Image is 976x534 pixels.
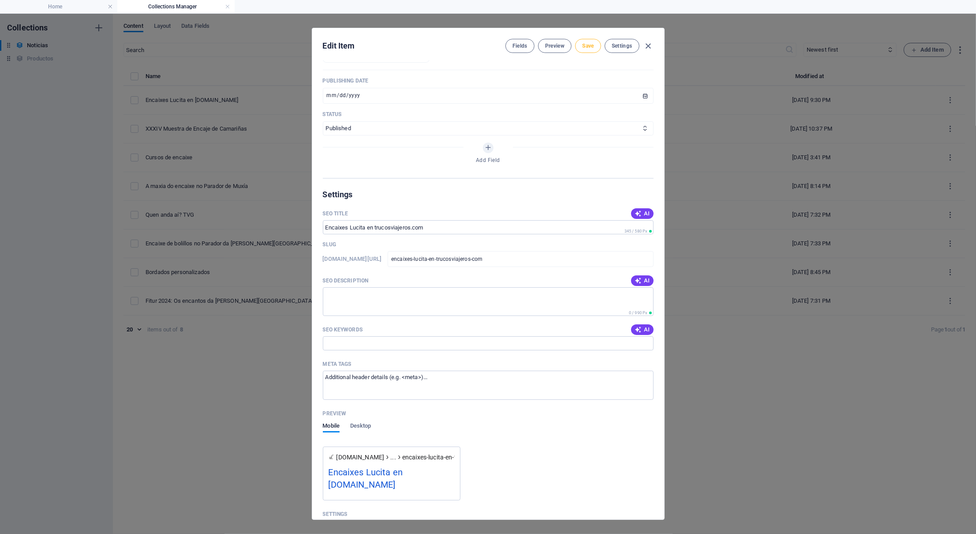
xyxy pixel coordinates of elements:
h2: Edit Item [323,41,355,51]
span: 0 / 990 Px [629,311,647,315]
div: Encaixes Lucita en [DOMAIN_NAME] [329,466,455,495]
span: Settings [612,42,632,49]
h6: Slug is the URL under which this item can be found, so it must be unique. [323,254,382,264]
span: 345 / 580 Px [624,229,647,233]
span: Fields [512,42,527,49]
span: Calculated pixel length in search results [627,310,653,316]
label: The page title in search results and browser tabs [323,210,348,217]
textarea: Meta tags [323,371,654,399]
button: AI [631,275,653,286]
h2: Settings [323,189,654,200]
span: Preview [545,42,565,49]
span: ... [390,453,396,462]
p: SEO Title [323,210,348,217]
textarea: The text in search results and social media [323,287,654,316]
span: Calculated pixel length in search results [623,228,654,234]
button: Add Field [483,143,494,153]
p: Settings [323,511,348,518]
span: AI [635,210,650,217]
span: encaixes-lucita-en-trucosviajeros-com [402,453,508,462]
label: The text in search results and social media [323,277,369,284]
p: SEO Description [323,277,369,284]
button: Settings [605,39,639,53]
p: Preview of your page in search results [323,410,347,417]
div: Preview [323,423,371,440]
p: Slug [323,241,336,248]
p: Publishing Date [323,77,654,84]
p: SEO Keywords [323,326,363,333]
p: Status [323,111,654,118]
span: [DOMAIN_NAME] [337,453,385,462]
input: The page title in search results and browser tabs [323,220,654,234]
span: Save [582,42,594,49]
span: Desktop [350,421,371,433]
button: Save [575,39,601,53]
span: AI [635,326,650,333]
h4: Collections Manager [117,2,235,11]
span: Mobile [323,421,340,433]
button: AI [631,208,653,219]
button: Preview [538,39,572,53]
button: Fields [505,39,535,53]
p: Enter HTML code here that will be placed inside the <head> tags of your website. Please note that... [323,361,352,368]
img: Lucitaicono.png [329,454,334,460]
button: AI [631,324,653,335]
span: Add Field [476,157,500,164]
span: AI [635,277,650,284]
